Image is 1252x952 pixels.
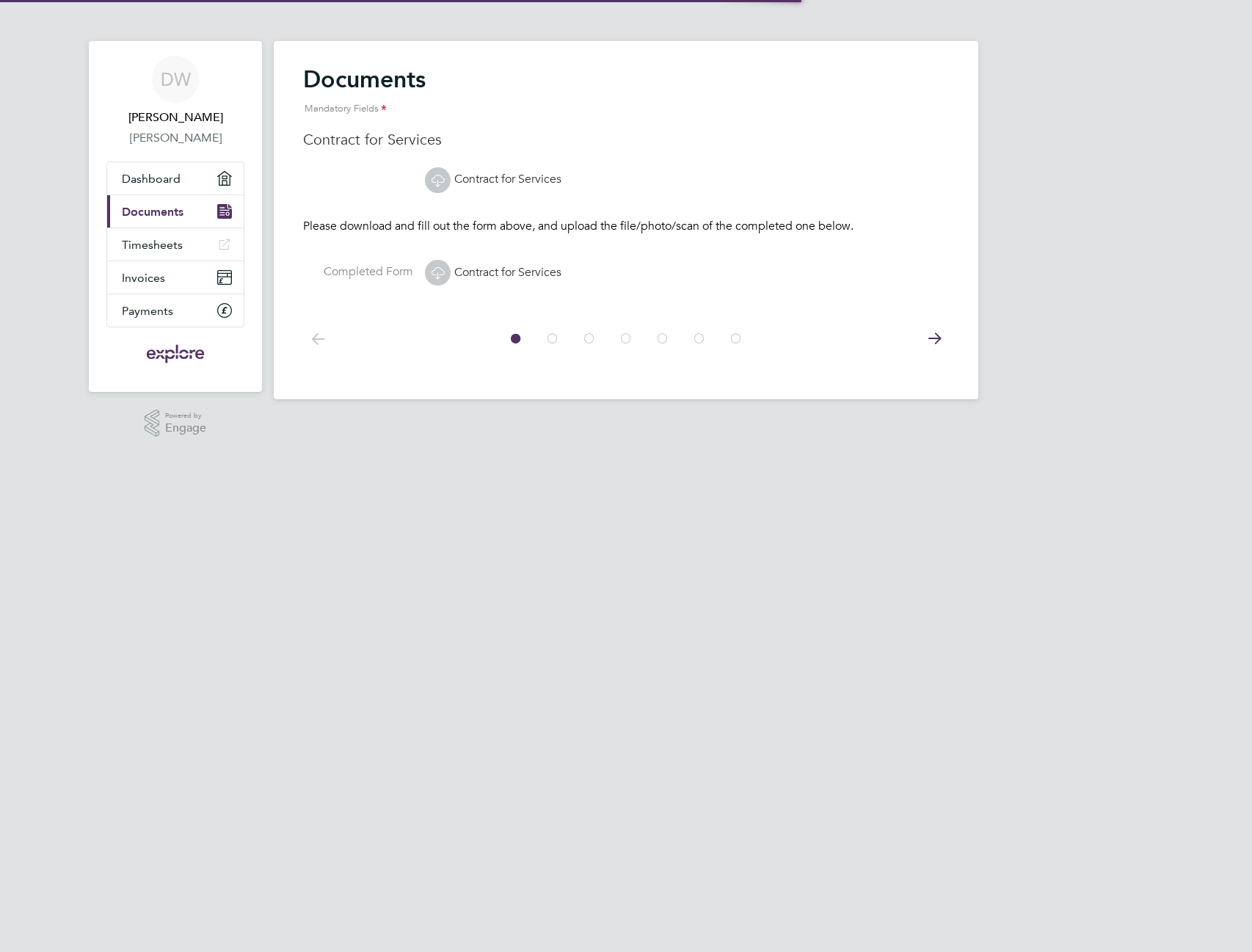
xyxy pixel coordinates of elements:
a: Invoices [107,261,244,294]
a: Contract for Services [425,172,561,186]
span: Daniel Witkowski [106,109,244,126]
a: Timesheets [107,228,244,261]
span: Dashboard [122,172,181,186]
a: Documents [107,195,244,228]
h3: Contract for Services [303,130,949,149]
h2: Documents [303,65,949,124]
p: Please download and fill out the form above, and upload the file/photo/scan of the completed one ... [303,219,949,234]
span: Timesheets [122,238,183,252]
img: exploregroup-logo-retina.png [145,342,206,366]
span: Payments [122,304,173,318]
a: Payments [107,294,244,327]
a: DW[PERSON_NAME] [106,56,244,126]
a: Go to home page [106,342,244,366]
a: Powered byEngage [145,410,207,437]
a: [PERSON_NAME] [106,129,244,147]
a: Contract for Services [425,265,561,280]
span: Invoices [122,271,165,285]
div: Mandatory Fields [303,94,949,124]
span: Documents [122,205,183,219]
span: DW [161,70,191,89]
a: Dashboard [107,162,244,195]
span: Engage [165,422,206,435]
label: Completed Form [303,264,413,280]
nav: Main navigation [89,41,262,392]
span: Powered by [165,410,206,422]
